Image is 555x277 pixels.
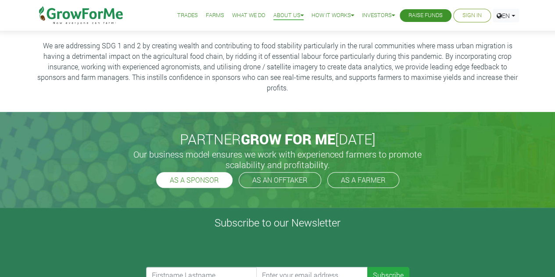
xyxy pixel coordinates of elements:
[156,172,233,188] a: AS A SPONSOR
[177,11,198,20] a: Trades
[232,11,265,20] a: What We Do
[362,11,395,20] a: Investors
[11,216,544,229] h4: Subscribe to our Newsletter
[206,11,224,20] a: Farms
[312,11,354,20] a: How it Works
[462,11,482,20] a: Sign In
[124,149,431,170] h5: Our business model ensures we work with experienced farmers to promote scalability and profitabil...
[327,172,399,188] a: AS A FARMER
[273,11,304,20] a: About Us
[38,131,518,147] h2: PARTNER [DATE]
[239,172,321,188] a: AS AN OFFTAKER
[36,40,520,93] p: We are addressing SDG 1 and 2 by creating wealth and contributing to food stability particularly ...
[241,130,335,148] span: GROW FOR ME
[408,11,443,20] a: Raise Funds
[146,233,279,267] iframe: reCAPTCHA
[493,9,519,22] a: EN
